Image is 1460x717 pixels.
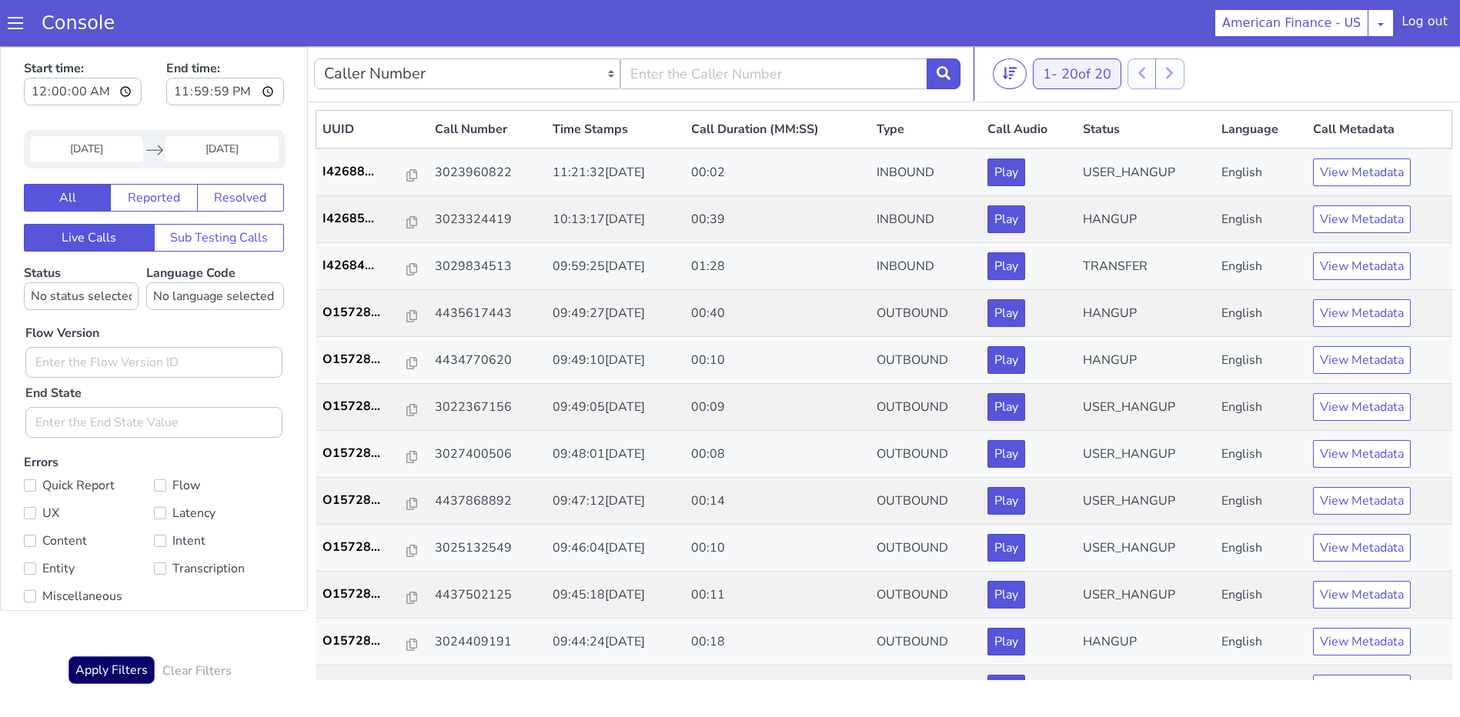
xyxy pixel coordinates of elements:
[1077,65,1215,103] th: Status
[322,351,423,369] a: O15728...
[685,525,870,572] td: 00:11
[1313,394,1411,422] button: View Metadata
[1313,441,1411,469] button: View Metadata
[24,456,154,478] label: UX
[322,304,408,322] p: O15728...
[987,394,1025,422] button: Play
[987,253,1025,281] button: Play
[429,150,546,197] td: 3023324419
[1077,432,1215,479] td: USER_HANGUP
[322,398,423,416] a: O15728...
[24,218,139,264] label: Status
[870,338,981,385] td: OUTBOUND
[546,197,685,244] td: 09:59:25[DATE]
[1061,18,1111,37] span: 20 of 20
[322,163,423,182] a: I42685...
[25,278,99,296] label: Flow Version
[154,429,284,450] label: Flow
[322,445,423,463] a: O15728...
[1313,488,1411,515] button: View Metadata
[546,619,685,666] td: 09:44:02[DATE]
[1313,206,1411,234] button: View Metadata
[987,582,1025,609] button: Play
[24,236,139,264] select: Status
[870,525,981,572] td: OUTBOUND
[870,291,981,338] td: OUTBOUND
[24,408,284,564] label: Errors
[429,291,546,338] td: 4434770620
[322,304,423,322] a: O15728...
[620,12,927,43] input: Enter the Caller Number
[322,116,423,135] a: I42688...
[322,163,408,182] p: I42685...
[322,585,408,604] p: O15728...
[1215,432,1307,479] td: English
[322,632,423,651] a: O15728...
[1077,150,1215,197] td: HANGUP
[429,338,546,385] td: 3022367156
[322,539,408,557] p: O15728...
[987,488,1025,515] button: Play
[24,32,142,59] input: Start time:
[146,218,284,264] label: Language Code
[1215,150,1307,197] td: English
[166,8,284,64] label: End time:
[1077,572,1215,619] td: HANGUP
[24,8,142,64] label: Start time:
[546,525,685,572] td: 09:45:18[DATE]
[1215,385,1307,432] td: English
[546,385,685,432] td: 09:48:01[DATE]
[1077,385,1215,432] td: USER_HANGUP
[685,572,870,619] td: 00:18
[429,197,546,244] td: 3029834513
[429,479,546,525] td: 3025132549
[1215,572,1307,619] td: English
[870,572,981,619] td: OUTBOUND
[25,361,282,392] input: Enter the End State Value
[25,301,282,332] input: Enter the Flow Version ID
[685,385,870,432] td: 00:08
[1307,65,1452,103] th: Call Metadata
[546,102,685,150] td: 11:21:32[DATE]
[546,65,685,103] th: Time Stamps
[546,291,685,338] td: 09:49:10[DATE]
[1215,479,1307,525] td: English
[24,484,154,505] label: Content
[870,197,981,244] td: INBOUND
[685,291,870,338] td: 00:10
[546,244,685,291] td: 09:49:27[DATE]
[987,535,1025,562] button: Play
[25,338,82,356] label: End State
[322,585,423,604] a: O15728...
[685,432,870,479] td: 00:14
[1077,102,1215,150] td: USER_HANGUP
[1215,197,1307,244] td: English
[1313,347,1411,375] button: View Metadata
[24,178,155,205] button: Live Calls
[546,338,685,385] td: 09:49:05[DATE]
[1033,12,1121,43] button: 1- 20of 20
[1077,619,1215,666] td: HANGUP
[981,65,1077,103] th: Call Audio
[987,112,1025,140] button: Play
[322,257,408,275] p: O15728...
[322,351,408,369] p: O15728...
[870,102,981,150] td: INBOUND
[322,210,408,228] p: I42684...
[870,432,981,479] td: OUTBOUND
[685,150,870,197] td: 00:39
[546,479,685,525] td: 09:46:04[DATE]
[154,512,284,533] label: Transcription
[429,525,546,572] td: 4437502125
[546,572,685,619] td: 09:44:24[DATE]
[24,429,154,450] label: Quick Report
[685,619,870,666] td: 00:23
[322,210,423,228] a: I42684...
[165,90,279,116] input: End Date
[322,539,423,557] a: O15728...
[870,385,981,432] td: OUTBOUND
[1313,582,1411,609] button: View Metadata
[322,492,423,510] a: O15728...
[30,90,143,116] input: Start Date
[1313,300,1411,328] button: View Metadata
